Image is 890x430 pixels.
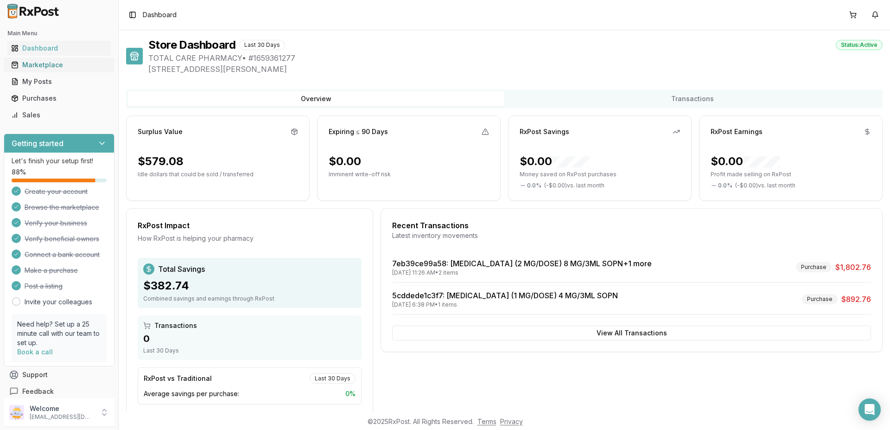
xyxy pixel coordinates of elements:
[143,10,177,19] span: Dashboard
[148,52,883,64] span: TOTAL CARE PHARMACY • # 1659361277
[9,405,24,420] img: User avatar
[477,417,496,425] a: Terms
[711,154,780,169] div: $0.00
[17,320,101,347] p: Need help? Set up a 25 minute call with our team to set up.
[239,40,285,50] div: Last 30 Days
[11,94,107,103] div: Purchases
[329,154,361,169] div: $0.00
[128,91,504,106] button: Overview
[25,234,99,244] span: Verify beneficial owners
[4,58,114,72] button: Marketplace
[148,38,235,52] h1: Store Dashboard
[144,374,212,383] div: RxPost vs Traditional
[392,326,871,340] button: View All Transactions
[711,171,871,178] p: Profit made selling on RxPost
[11,110,107,120] div: Sales
[25,297,92,307] a: Invite your colleagues
[500,417,523,425] a: Privacy
[4,41,114,56] button: Dashboard
[11,60,107,70] div: Marketplace
[138,154,184,169] div: $579.08
[138,220,362,231] div: RxPost Impact
[7,40,111,57] a: Dashboard
[25,282,63,291] span: Post a listing
[17,348,53,356] a: Book a call
[4,366,114,383] button: Support
[4,383,114,400] button: Feedback
[7,57,111,73] a: Marketplace
[7,73,111,90] a: My Posts
[12,138,64,149] h3: Getting started
[310,373,356,384] div: Last 30 Days
[30,404,94,413] p: Welcome
[12,167,26,177] span: 88 %
[858,398,881,421] div: Open Intercom Messenger
[143,278,356,293] div: $382.74
[138,127,183,136] div: Surplus Value
[25,266,78,275] span: Make a purchase
[30,413,94,421] p: [EMAIL_ADDRESS][DOMAIN_NAME]
[143,295,356,302] div: Combined savings and earnings through RxPost
[835,262,871,273] span: $1,802.76
[138,171,298,178] p: Idle dollars that could be sold / transferred
[25,203,99,212] span: Browse the marketplace
[836,40,883,50] div: Status: Active
[25,250,100,259] span: Connect a bank account
[520,171,680,178] p: Money saved on RxPost purchases
[504,91,881,106] button: Transactions
[345,389,356,398] span: 0 %
[796,262,832,272] div: Purchase
[4,108,114,122] button: Sales
[138,234,362,243] div: How RxPost is helping your pharmacy
[158,263,205,275] span: Total Savings
[544,182,604,189] span: ( - $0.00 ) vs. last month
[520,154,589,169] div: $0.00
[4,4,63,19] img: RxPost Logo
[144,389,239,398] span: Average savings per purchase:
[802,294,838,304] div: Purchase
[11,44,107,53] div: Dashboard
[148,64,883,75] span: [STREET_ADDRESS][PERSON_NAME]
[392,291,618,300] a: 5cddede1c3f7: [MEDICAL_DATA] (1 MG/DOSE) 4 MG/3ML SOPN
[4,74,114,89] button: My Posts
[392,220,871,231] div: Recent Transactions
[392,269,652,276] div: [DATE] 11:26 AM • 2 items
[7,107,111,123] a: Sales
[11,77,107,86] div: My Posts
[12,156,107,166] p: Let's finish your setup first!
[392,301,618,308] div: [DATE] 6:38 PM • 1 items
[392,231,871,240] div: Latest inventory movements
[25,218,87,228] span: Verify your business
[520,127,569,136] div: RxPost Savings
[711,127,763,136] div: RxPost Earnings
[527,182,541,189] span: 0.0 %
[392,259,652,268] a: 7eb39ce99a58: [MEDICAL_DATA] (2 MG/DOSE) 8 MG/3ML SOPN+1 more
[25,187,88,196] span: Create your account
[841,294,871,305] span: $892.76
[154,321,197,330] span: Transactions
[329,171,489,178] p: Imminent write-off risk
[22,387,54,396] span: Feedback
[143,332,356,345] div: 0
[4,91,114,106] button: Purchases
[718,182,732,189] span: 0.0 %
[7,90,111,107] a: Purchases
[143,10,177,19] nav: breadcrumb
[735,182,795,189] span: ( - $0.00 ) vs. last month
[143,347,356,354] div: Last 30 Days
[7,30,111,37] h2: Main Menu
[329,127,388,136] div: Expiring ≤ 90 Days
